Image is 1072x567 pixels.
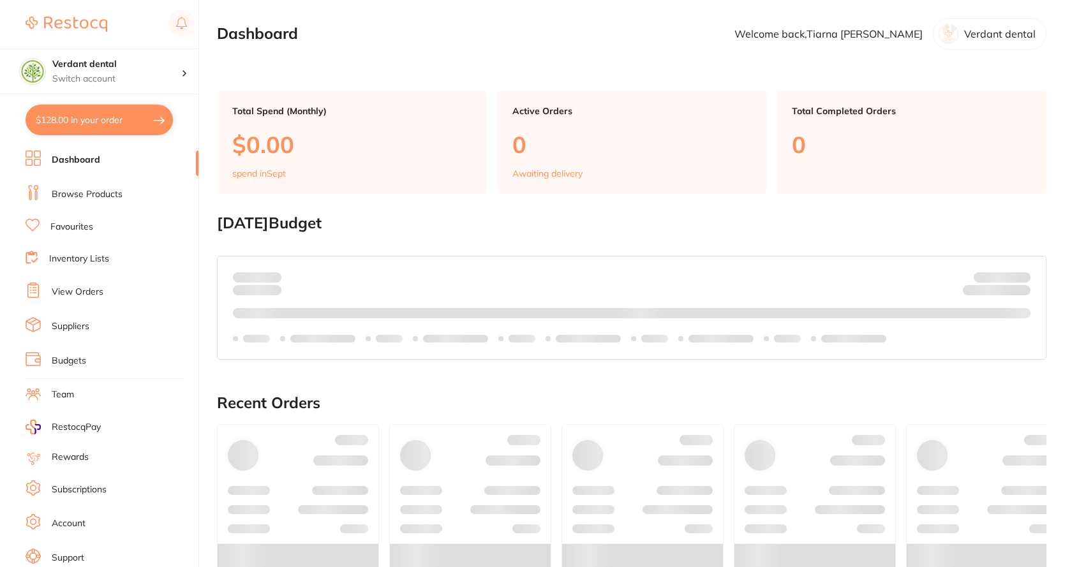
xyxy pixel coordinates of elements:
span: RestocqPay [52,421,101,434]
a: Dashboard [52,154,100,166]
p: Active Orders [512,106,752,116]
a: Support [52,552,84,564]
p: Labels extended [821,334,886,344]
a: Favourites [50,221,93,233]
p: Budget: [974,272,1031,282]
p: Labels [376,334,403,344]
img: Restocq Logo [26,17,107,32]
p: 0 [792,131,1031,158]
p: Welcome back, Tiarna [PERSON_NAME] [734,28,923,40]
p: Labels [641,334,668,344]
p: Labels extended [290,334,355,344]
h2: Recent Orders [217,394,1046,412]
p: Remaining: [963,283,1031,298]
a: Restocq Logo [26,10,107,39]
p: Labels [243,334,270,344]
img: RestocqPay [26,420,41,434]
a: Subscriptions [52,483,107,496]
p: Total Spend (Monthly) [232,106,472,116]
p: Labels [509,334,535,344]
a: Inventory Lists [49,253,109,265]
p: Verdant dental [964,28,1036,40]
p: spend in Sept [232,168,286,179]
a: Rewards [52,451,89,464]
a: Team [52,388,74,401]
strong: $NaN [1006,271,1031,283]
p: Labels extended [689,334,754,344]
button: $128.00 in your order [26,105,173,135]
a: Account [52,517,86,530]
strong: $0.00 [259,271,281,283]
a: View Orders [52,286,103,298]
a: Total Completed Orders0 [777,91,1046,194]
img: Verdant dental [20,59,45,84]
a: Total Spend (Monthly)$0.00spend inSept [217,91,487,194]
a: Budgets [52,355,86,367]
h2: [DATE] Budget [217,214,1046,232]
a: Active Orders0Awaiting delivery [497,91,767,194]
h2: Dashboard [217,25,298,43]
a: RestocqPay [26,420,101,434]
p: Spent: [233,272,281,282]
p: 0 [512,131,752,158]
strong: $0.00 [1008,287,1031,298]
p: $0.00 [232,131,472,158]
p: Labels extended [556,334,621,344]
p: month [233,283,281,298]
h4: Verdant dental [52,58,181,71]
p: Total Completed Orders [792,106,1031,116]
a: Browse Products [52,188,123,201]
a: Suppliers [52,320,89,333]
p: Awaiting delivery [512,168,583,179]
p: Labels extended [423,334,488,344]
p: Switch account [52,73,181,85]
p: Labels [774,334,801,344]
